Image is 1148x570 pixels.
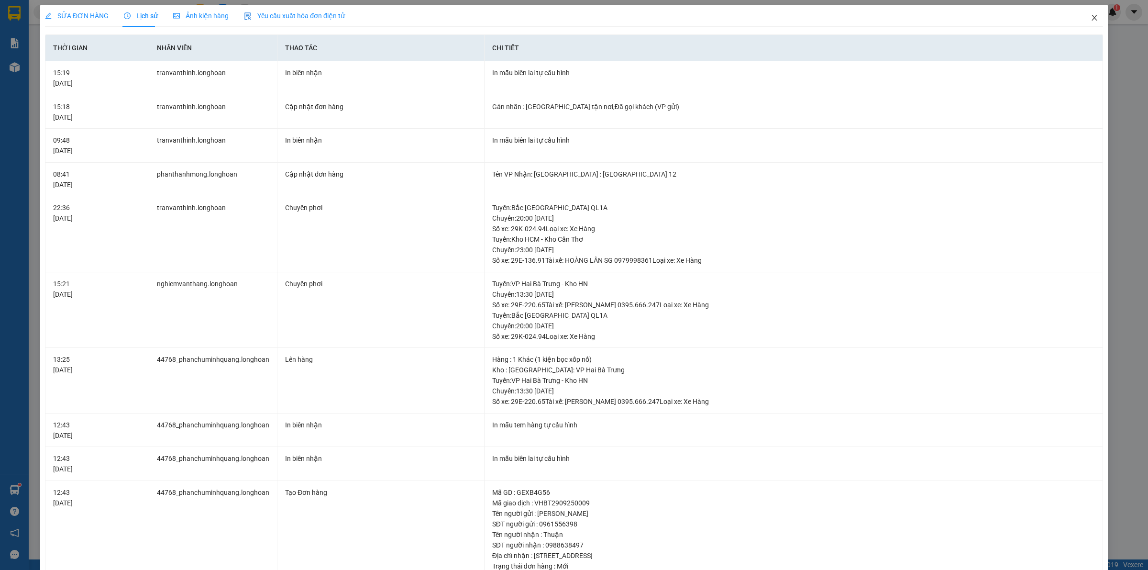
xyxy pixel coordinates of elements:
span: clock-circle [124,12,131,19]
td: nghiemvanthang.longhoan [149,272,277,348]
div: In biên nhận [285,420,476,430]
div: 22:36 [DATE] [53,202,141,224]
div: Cập nhật đơn hàng [285,101,476,112]
div: Tạo Đơn hàng [285,487,476,498]
div: Lên hàng [285,354,476,365]
div: In biên nhận [285,67,476,78]
div: In mẫu biên lai tự cấu hình [492,135,1095,145]
div: Tên người nhận : Thuận [492,529,1095,540]
div: SĐT người gửi : 0961556398 [492,519,1095,529]
div: In biên nhận [285,135,476,145]
div: 15:19 [DATE] [53,67,141,89]
td: 44768_phanchuminhquang.longhoan [149,447,277,481]
div: In mẫu biên lai tự cấu hình [492,453,1095,464]
th: Chi tiết [485,35,1103,61]
th: Thao tác [277,35,485,61]
div: Cập nhật đơn hàng [285,169,476,179]
div: Hàng : 1 Khác (1 kiện bọc xốp nổ) [492,354,1095,365]
div: 13:25 [DATE] [53,354,141,375]
img: icon [244,12,252,20]
td: tranvanthinh.longhoan [149,196,277,272]
div: Mã GD : GEXB4G56 [492,487,1095,498]
div: Tuyến : VP Hai Bà Trưng - Kho HN Chuyến: 13:30 [DATE] Số xe: 29E-220.65 Tài xế: [PERSON_NAME] 039... [492,279,1095,310]
div: Gán nhãn : [GEOGRAPHIC_DATA] tận nơi,Đã gọi khách (VP gửi) [492,101,1095,112]
span: close [1091,14,1098,22]
div: Mã giao dịch : VHBT2909250009 [492,498,1095,508]
div: Tuyến : Bắc [GEOGRAPHIC_DATA] QL1A Chuyến: 20:00 [DATE] Số xe: 29K-024.94 Loại xe: Xe Hàng [492,202,1095,234]
span: SỬA ĐƠN HÀNG [45,12,109,20]
div: 09:48 [DATE] [53,135,141,156]
div: Tuyến : Kho HCM - Kho Cần Thơ Chuyến: 23:00 [DATE] Số xe: 29E-136.91 Tài xế: HOÀNG LÂN SG 0979998... [492,234,1095,266]
div: Địa chỉ nhận : [STREET_ADDRESS] [492,550,1095,561]
div: 12:43 [DATE] [53,453,141,474]
div: Chuyển phơi [285,279,476,289]
span: Lịch sử [124,12,158,20]
td: 44768_phanchuminhquang.longhoan [149,348,277,414]
div: Tuyến : VP Hai Bà Trưng - Kho HN Chuyến: 13:30 [DATE] Số xe: 29E-220.65 Tài xế: [PERSON_NAME] 039... [492,375,1095,407]
div: Tên người gửi : [PERSON_NAME] [492,508,1095,519]
button: Close [1081,5,1108,32]
th: Thời gian [45,35,149,61]
div: In mẫu tem hàng tự cấu hình [492,420,1095,430]
span: Yêu cầu xuất hóa đơn điện tử [244,12,345,20]
span: Ảnh kiện hàng [173,12,229,20]
td: 44768_phanchuminhquang.longhoan [149,414,277,447]
th: Nhân viên [149,35,277,61]
td: phanthanhmong.longhoan [149,163,277,197]
div: In mẫu biên lai tự cấu hình [492,67,1095,78]
div: 15:21 [DATE] [53,279,141,300]
div: Tên VP Nhận: [GEOGRAPHIC_DATA] : [GEOGRAPHIC_DATA] 12 [492,169,1095,179]
td: tranvanthinh.longhoan [149,61,277,95]
span: edit [45,12,52,19]
div: In biên nhận [285,453,476,464]
div: 08:41 [DATE] [53,169,141,190]
td: tranvanthinh.longhoan [149,129,277,163]
span: picture [173,12,180,19]
div: SĐT người nhận : 0988638497 [492,540,1095,550]
div: Tuyến : Bắc [GEOGRAPHIC_DATA] QL1A Chuyến: 20:00 [DATE] Số xe: 29K-024.94 Loại xe: Xe Hàng [492,310,1095,342]
div: Kho : [GEOGRAPHIC_DATA]: VP Hai Bà Trưng [492,365,1095,375]
div: 12:43 [DATE] [53,487,141,508]
div: 12:43 [DATE] [53,420,141,441]
td: tranvanthinh.longhoan [149,95,277,129]
div: Chuyển phơi [285,202,476,213]
div: 15:18 [DATE] [53,101,141,123]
